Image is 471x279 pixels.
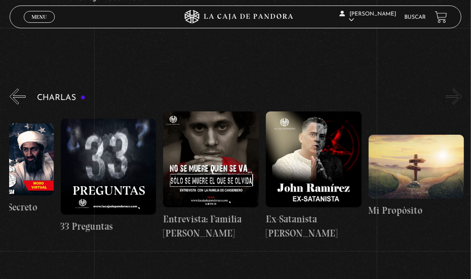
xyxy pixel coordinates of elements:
h4: Entrevista: Familia [PERSON_NAME] [163,212,259,241]
span: [PERSON_NAME] [339,11,396,23]
button: Next [446,89,462,105]
a: Ex-Satanista [PERSON_NAME] [266,111,362,241]
a: View your shopping cart [435,11,447,23]
h4: Ex-Satanista [PERSON_NAME] [266,212,362,241]
a: Mi Propósito [369,111,465,241]
span: Menu [32,14,47,20]
button: Previous [10,89,26,105]
span: Cerrar [28,22,50,28]
h4: 33 Preguntas [61,219,157,234]
a: 33 Preguntas [61,111,157,241]
a: Buscar [404,15,426,20]
h3: Charlas [37,94,86,102]
a: Entrevista: Familia [PERSON_NAME] [163,111,259,241]
h4: Mi Propósito [369,203,465,218]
